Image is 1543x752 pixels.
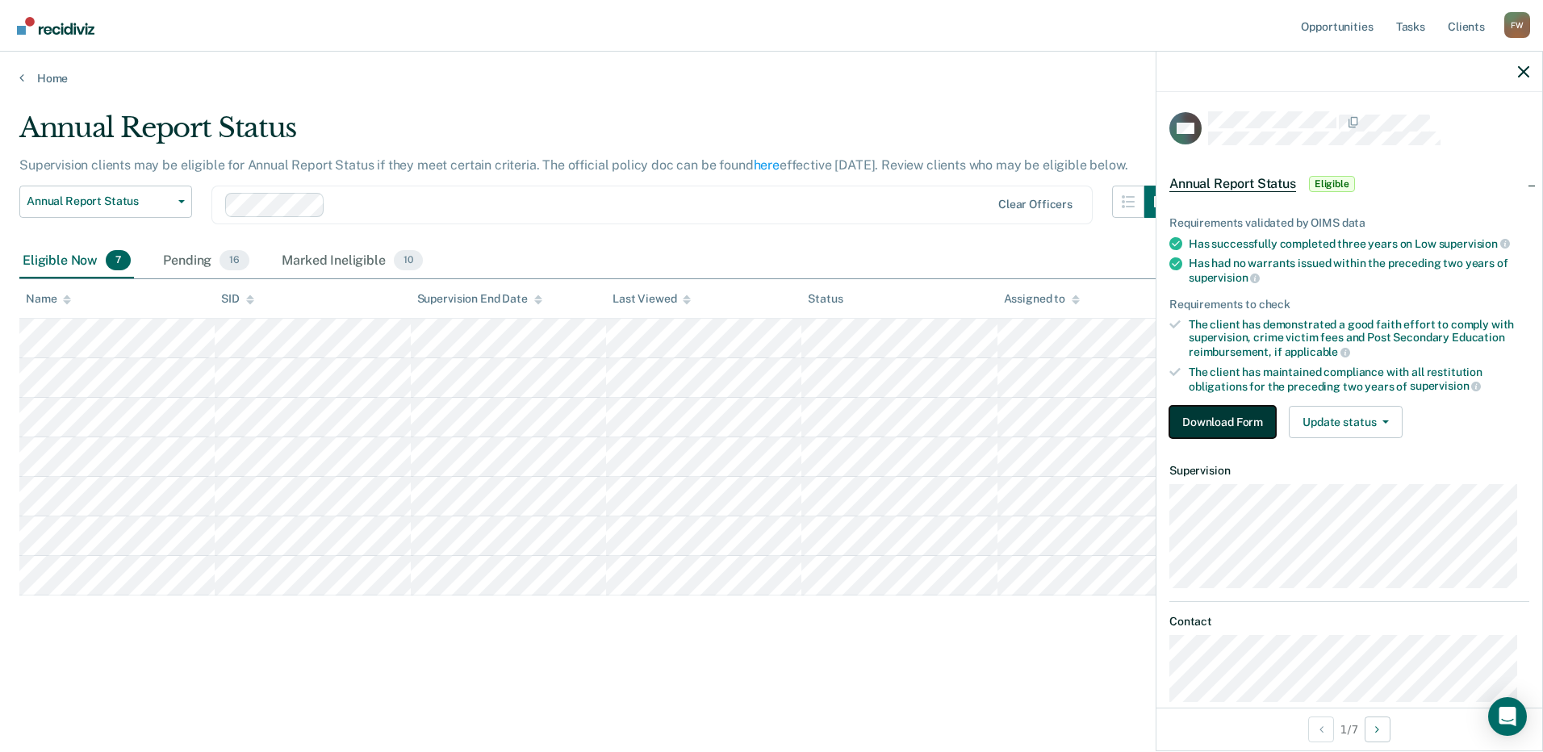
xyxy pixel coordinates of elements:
[1169,216,1529,230] div: Requirements validated by OIMS data
[754,157,780,173] a: here
[1169,464,1529,478] dt: Supervision
[417,292,542,306] div: Supervision End Date
[1189,271,1260,284] span: supervision
[998,198,1073,211] div: Clear officers
[1309,176,1355,192] span: Eligible
[19,157,1127,173] p: Supervision clients may be eligible for Annual Report Status if they meet certain criteria. The o...
[1308,716,1334,742] button: Previous Opportunity
[1189,366,1529,393] div: The client has maintained compliance with all restitution obligations for the preceding two years of
[19,244,134,279] div: Eligible Now
[394,250,423,271] span: 10
[1189,318,1529,359] div: The client has demonstrated a good faith effort to comply with supervision, crime victim fees and...
[1004,292,1080,306] div: Assigned to
[19,71,1524,86] a: Home
[220,250,249,271] span: 16
[27,194,172,208] span: Annual Report Status
[1439,237,1510,250] span: supervision
[278,244,425,279] div: Marked Ineligible
[1169,298,1529,311] div: Requirements to check
[106,250,131,271] span: 7
[1156,708,1542,750] div: 1 / 7
[613,292,691,306] div: Last Viewed
[1156,158,1542,210] div: Annual Report StatusEligible
[1504,12,1530,38] div: F W
[1285,345,1350,358] span: applicable
[1189,236,1529,251] div: Has successfully completed three years on Low
[1189,257,1529,284] div: Has had no warrants issued within the preceding two years of
[1410,379,1481,392] span: supervision
[17,17,94,35] img: Recidiviz
[19,111,1177,157] div: Annual Report Status
[1169,176,1296,192] span: Annual Report Status
[1169,406,1276,438] button: Download Form
[808,292,843,306] div: Status
[1169,406,1282,438] a: Navigate to form link
[1289,406,1403,438] button: Update status
[1365,716,1390,742] button: Next Opportunity
[1488,697,1527,736] div: Open Intercom Messenger
[221,292,254,306] div: SID
[1504,12,1530,38] button: Profile dropdown button
[160,244,253,279] div: Pending
[26,292,71,306] div: Name
[1169,615,1529,629] dt: Contact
